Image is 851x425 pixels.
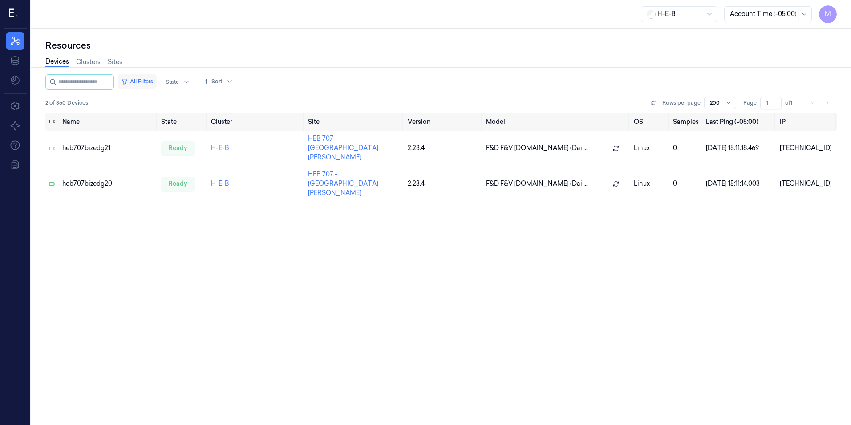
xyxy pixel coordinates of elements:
[308,135,378,161] a: HEB 707 - [GEOGRAPHIC_DATA][PERSON_NAME]
[76,57,101,67] a: Clusters
[404,113,482,131] th: Version
[669,113,702,131] th: Samples
[45,99,88,107] span: 2 of 360 Devices
[486,143,588,153] span: F&D F&V [DOMAIN_NAME] (Dai ...
[673,143,699,153] div: 0
[308,170,378,197] a: HEB 707 - [GEOGRAPHIC_DATA][PERSON_NAME]
[211,180,229,188] a: H-E-B
[62,143,154,153] div: heb707bizedg21
[108,57,122,67] a: Sites
[706,179,773,188] div: [DATE] 15:11:14.003
[785,99,799,107] span: of 1
[45,39,837,52] div: Resources
[161,141,195,155] div: ready
[630,113,670,131] th: OS
[482,113,630,131] th: Model
[158,113,207,131] th: State
[780,143,833,153] div: [TECHNICAL_ID]
[161,177,195,191] div: ready
[118,74,157,89] button: All Filters
[706,143,773,153] div: [DATE] 15:11:18.469
[207,113,305,131] th: Cluster
[780,179,833,188] div: [TECHNICAL_ID]
[408,143,479,153] div: 2.23.4
[662,99,701,107] p: Rows per page
[45,57,69,67] a: Devices
[62,179,154,188] div: heb707bizedg20
[702,113,776,131] th: Last Ping (-05:00)
[819,5,837,23] button: M
[59,113,158,131] th: Name
[408,179,479,188] div: 2.23.4
[634,179,666,188] p: linux
[673,179,699,188] div: 0
[304,113,404,131] th: Site
[743,99,757,107] span: Page
[776,113,837,131] th: IP
[486,179,588,188] span: F&D F&V [DOMAIN_NAME] (Dai ...
[634,143,666,153] p: linux
[211,144,229,152] a: H-E-B
[806,97,833,109] nav: pagination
